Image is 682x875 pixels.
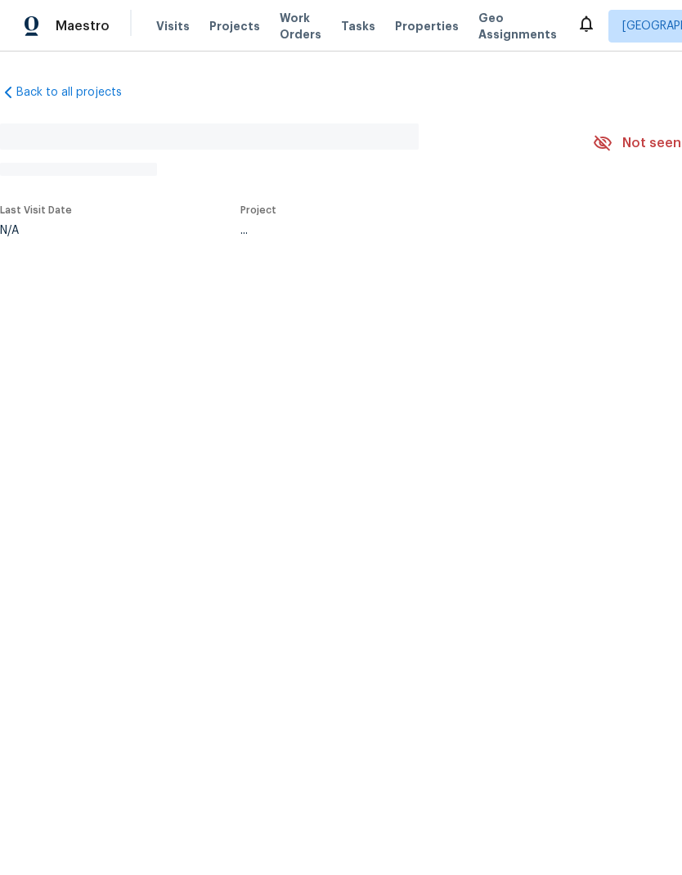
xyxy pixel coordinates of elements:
[56,18,110,34] span: Maestro
[280,10,321,43] span: Work Orders
[341,20,375,32] span: Tasks
[240,205,276,215] span: Project
[395,18,459,34] span: Properties
[156,18,190,34] span: Visits
[209,18,260,34] span: Projects
[478,10,557,43] span: Geo Assignments
[240,225,554,236] div: ...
